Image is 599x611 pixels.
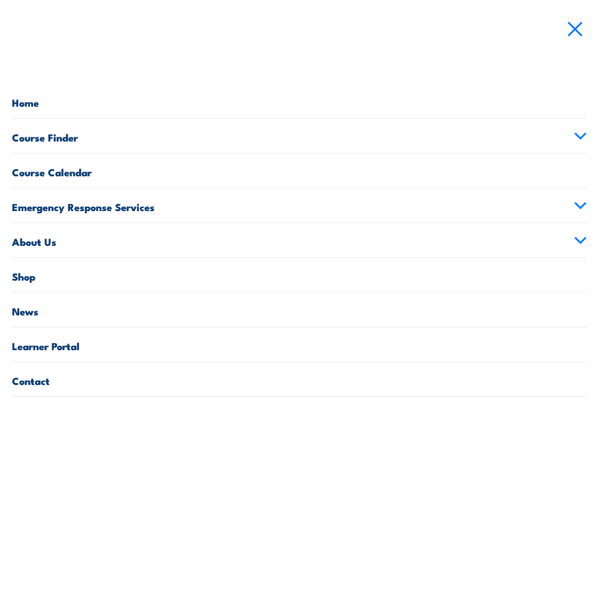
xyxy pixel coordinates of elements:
[12,362,587,396] a: Contact
[12,293,587,327] a: News
[12,84,587,118] a: Home
[12,119,587,153] a: Course Finder
[12,188,587,222] a: Emergency Response Services
[12,153,587,188] a: Course Calendar
[12,223,587,257] a: About Us
[12,258,587,292] a: Shop
[12,327,587,362] a: Learner Portal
